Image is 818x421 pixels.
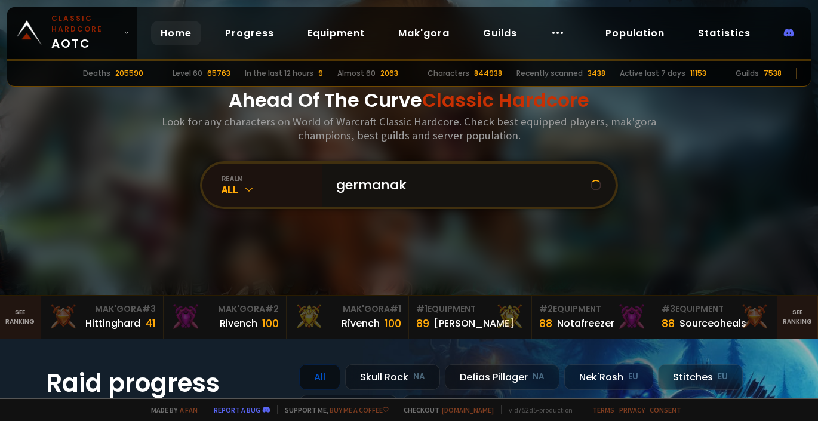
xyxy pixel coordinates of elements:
div: Nek'Rosh [564,364,653,390]
span: Checkout [396,405,494,414]
a: Report a bug [214,405,260,414]
div: Mak'Gora [48,303,156,315]
div: 844938 [474,68,502,79]
div: Hittinghard [85,316,140,331]
div: Mak'Gora [171,303,279,315]
a: #2Equipment88Notafreezer [532,296,655,339]
div: Almost 60 [337,68,376,79]
a: #1Equipment89[PERSON_NAME] [409,296,532,339]
div: 88 [662,315,675,331]
a: Consent [650,405,681,414]
a: Classic HardcoreAOTC [7,7,137,59]
small: Classic Hardcore [51,13,119,35]
a: Guilds [473,21,527,45]
a: Mak'Gora#3Hittinghard41 [41,296,164,339]
div: 41 [145,315,156,331]
span: # 3 [142,303,156,315]
div: Characters [428,68,469,79]
div: 3438 [588,68,605,79]
h1: Raid progress [46,364,285,402]
a: Terms [592,405,614,414]
a: Mak'Gora#2Rivench100 [164,296,287,339]
div: Equipment [416,303,524,315]
span: # 2 [265,303,279,315]
small: EU [628,371,638,383]
a: Mak'gora [389,21,459,45]
a: Mak'Gora#1Rîvench100 [287,296,410,339]
span: AOTC [51,13,119,53]
div: [PERSON_NAME] [434,316,514,331]
div: 100 [385,315,401,331]
span: Made by [144,405,198,414]
a: a fan [180,405,198,414]
small: NA [533,371,545,383]
div: 205590 [115,68,143,79]
div: Guilds [736,68,759,79]
h1: Ahead Of The Curve [229,86,589,115]
div: Level 60 [173,68,202,79]
span: # 1 [390,303,401,315]
div: Soulseeker [402,395,500,420]
a: Home [151,21,201,45]
div: 2063 [380,68,398,79]
div: In the last 12 hours [245,68,313,79]
span: # 1 [416,303,428,315]
div: 9 [318,68,323,79]
div: Stitches [658,364,743,390]
a: Statistics [688,21,760,45]
span: v. d752d5 - production [501,405,573,414]
div: 7538 [764,68,782,79]
div: 88 [539,315,552,331]
div: Equipment [539,303,647,315]
div: 100 [262,315,279,331]
div: Sourceoheals [679,316,746,331]
a: [DOMAIN_NAME] [442,405,494,414]
small: NA [413,371,425,383]
span: # 2 [539,303,553,315]
a: #3Equipment88Sourceoheals [654,296,777,339]
div: Rivench [220,316,257,331]
div: Defias Pillager [445,364,559,390]
span: Support me, [277,405,389,414]
a: Equipment [298,21,374,45]
div: 65763 [207,68,230,79]
div: realm [222,174,322,183]
input: Search a character... [329,164,591,207]
div: Notafreezer [557,316,614,331]
a: Population [596,21,674,45]
div: Recently scanned [516,68,583,79]
div: Deaths [83,68,110,79]
h3: Look for any characters on World of Warcraft Classic Hardcore. Check best equipped players, mak'g... [157,115,661,142]
a: Buy me a coffee [330,405,389,414]
div: Doomhowl [299,395,398,420]
div: Mak'Gora [294,303,402,315]
div: 89 [416,315,429,331]
div: Active last 7 days [620,68,685,79]
div: All [299,364,340,390]
span: # 3 [662,303,675,315]
div: Equipment [662,303,770,315]
span: Classic Hardcore [422,87,589,113]
a: Progress [216,21,284,45]
div: All [222,183,322,196]
a: Privacy [619,405,645,414]
small: EU [718,371,728,383]
div: 11153 [690,68,706,79]
div: Rîvench [342,316,380,331]
div: Skull Rock [345,364,440,390]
